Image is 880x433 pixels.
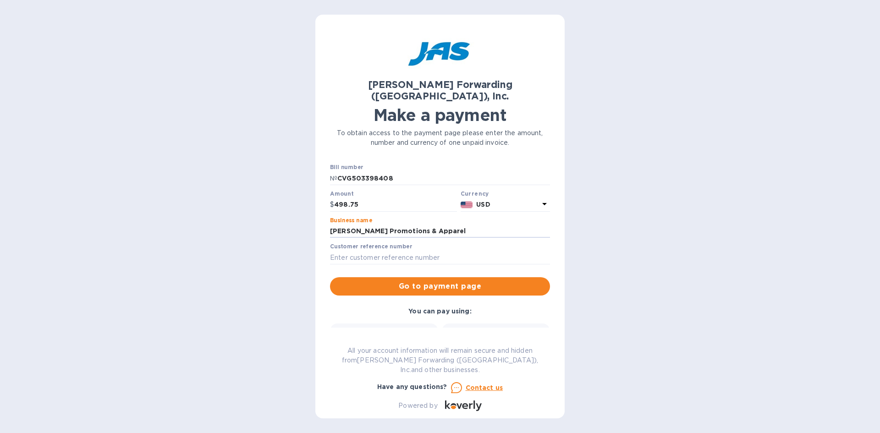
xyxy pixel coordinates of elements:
input: Enter bill number [337,171,550,185]
label: Amount [330,191,353,197]
b: Currency [461,190,489,197]
b: [PERSON_NAME] Forwarding ([GEOGRAPHIC_DATA]), Inc. [368,79,512,102]
u: Contact us [466,384,503,391]
label: Bill number [330,165,363,170]
button: Go to payment page [330,277,550,296]
p: Powered by [398,401,437,411]
label: Business name [330,218,372,223]
h1: Make a payment [330,105,550,125]
p: № [330,174,337,183]
input: Enter business name [330,225,550,238]
span: Go to payment page [337,281,543,292]
label: Customer reference number [330,244,412,250]
b: USD [476,201,490,208]
p: To obtain access to the payment page please enter the amount, number and currency of one unpaid i... [330,128,550,148]
input: 0.00 [334,198,457,212]
p: All your account information will remain secure and hidden from [PERSON_NAME] Forwarding ([GEOGRA... [330,346,550,375]
b: Have any questions? [377,383,447,390]
input: Enter customer reference number [330,251,550,264]
p: $ [330,200,334,209]
img: USD [461,202,473,208]
b: You can pay using: [408,307,471,315]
